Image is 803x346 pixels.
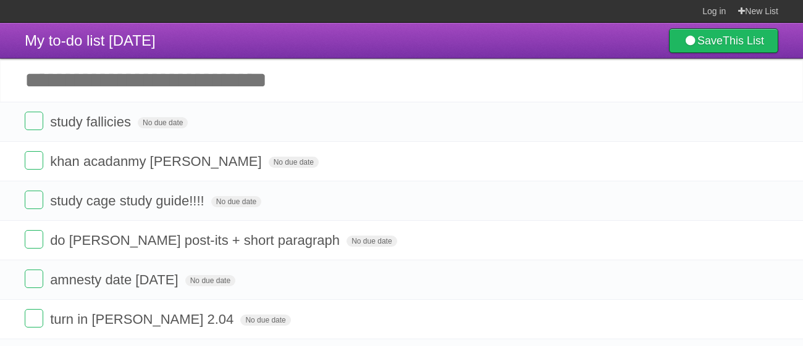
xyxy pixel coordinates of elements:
[25,191,43,209] label: Done
[25,32,156,49] span: My to-do list [DATE]
[50,114,134,130] span: study fallicies
[723,35,764,47] b: This List
[669,28,778,53] a: SaveThis List
[240,315,290,326] span: No due date
[185,275,235,286] span: No due date
[269,157,319,168] span: No due date
[50,193,208,208] span: study cage study guide!!!!
[25,309,43,327] label: Done
[50,233,343,248] span: do [PERSON_NAME] post-its + short paragraph
[50,154,264,169] span: khan acadanmy [PERSON_NAME]
[138,117,188,128] span: No due date
[50,311,237,327] span: turn in [PERSON_NAME] 2.04
[25,112,43,130] label: Done
[25,270,43,288] label: Done
[347,236,397,247] span: No due date
[25,230,43,249] label: Done
[211,196,261,207] span: No due date
[25,151,43,170] label: Done
[50,272,181,287] span: amnesty date [DATE]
